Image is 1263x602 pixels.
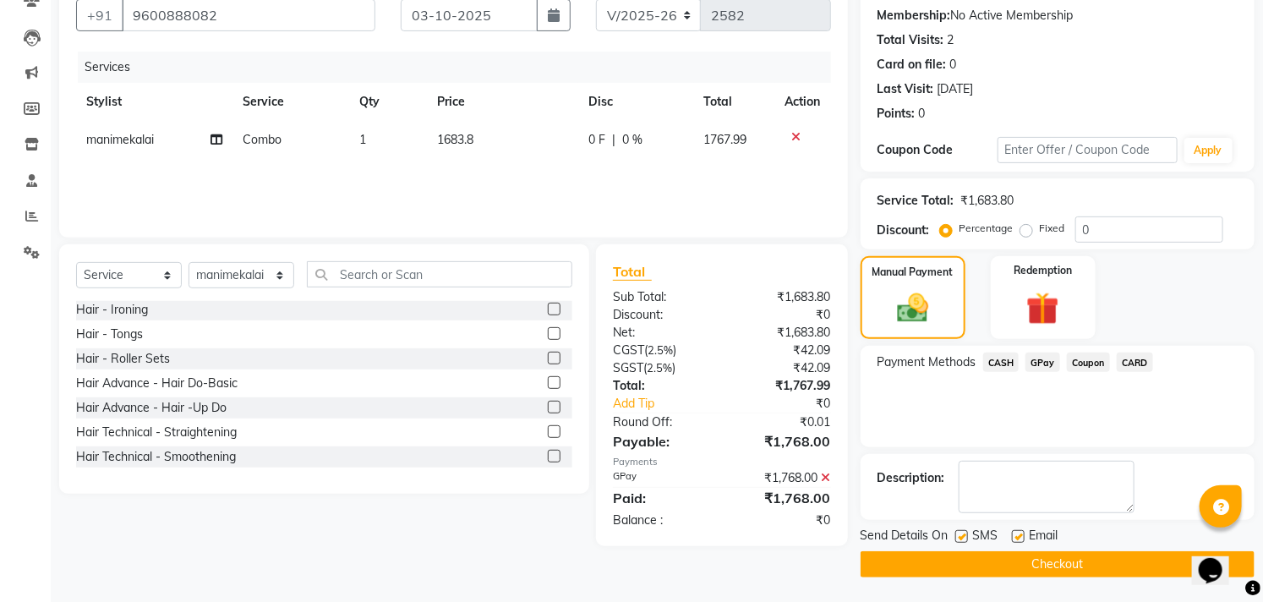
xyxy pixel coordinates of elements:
div: ( ) [600,359,722,377]
div: ₹1,683.80 [722,288,844,306]
img: _gift.svg [1016,288,1069,329]
span: CARD [1117,353,1153,372]
div: Hair - Roller Sets [76,350,170,368]
div: Discount: [600,306,722,324]
span: | [612,131,615,149]
div: Round Off: [600,413,722,431]
span: 0 % [622,131,642,149]
div: Balance : [600,512,722,529]
span: 1 [359,132,366,147]
span: 2.5% [647,361,672,375]
button: Apply [1184,138,1233,163]
th: Disc [578,83,694,121]
span: GPay [1025,353,1060,372]
label: Percentage [960,221,1014,236]
th: Total [694,83,775,121]
div: ₹1,768.00 [722,431,844,451]
div: Hair Advance - Hair -Up Do [76,399,227,417]
div: ( ) [600,342,722,359]
div: Hair Technical - Smoothening [76,448,236,466]
div: Points: [878,105,916,123]
span: SGST [613,360,643,375]
div: ₹42.09 [722,359,844,377]
span: Email [1030,527,1058,548]
div: Service Total: [878,192,954,210]
div: No Active Membership [878,7,1238,25]
label: Redemption [1014,263,1072,278]
span: CGST [613,342,644,358]
span: 2.5% [648,343,673,357]
div: Net: [600,324,722,342]
th: Action [775,83,831,121]
div: Hair - Ironing [76,301,148,319]
iframe: chat widget [1192,534,1246,585]
span: Combo [243,132,282,147]
div: Last Visit: [878,80,934,98]
label: Manual Payment [872,265,954,280]
div: Coupon Code [878,141,998,159]
span: Send Details On [861,527,949,548]
div: ₹42.09 [722,342,844,359]
div: Description: [878,469,945,487]
div: Hair Advance - Hair Do-Basic [76,375,238,392]
div: Payments [613,455,831,469]
div: [DATE] [938,80,974,98]
div: Hair - Tongs [76,326,143,343]
th: Qty [349,83,427,121]
button: Checkout [861,551,1255,577]
th: Stylist [76,83,232,121]
div: ₹1,767.99 [722,377,844,395]
div: Paid: [600,488,722,508]
div: ₹0.01 [722,413,844,431]
img: _cash.svg [888,290,938,326]
div: Services [78,52,844,83]
span: SMS [973,527,998,548]
span: CASH [983,353,1020,372]
div: Total Visits: [878,31,944,49]
div: 0 [919,105,926,123]
div: ₹1,683.80 [961,192,1014,210]
div: Hair Technical - Straightening [76,424,237,441]
div: Sub Total: [600,288,722,306]
div: 0 [950,56,957,74]
div: ₹0 [722,512,844,529]
div: ₹1,768.00 [722,469,844,487]
div: ₹0 [722,306,844,324]
div: ₹1,768.00 [722,488,844,508]
div: ₹1,683.80 [722,324,844,342]
input: Enter Offer / Coupon Code [998,137,1178,163]
span: 1767.99 [704,132,747,147]
div: Membership: [878,7,951,25]
label: Fixed [1040,221,1065,236]
span: Payment Methods [878,353,976,371]
div: ₹0 [742,395,844,413]
a: Add Tip [600,395,742,413]
span: 1683.8 [437,132,473,147]
span: Total [613,263,652,281]
div: Card on file: [878,56,947,74]
div: GPay [600,469,722,487]
div: Payable: [600,431,722,451]
th: Service [232,83,349,121]
div: 2 [948,31,954,49]
th: Price [427,83,578,121]
div: Total: [600,377,722,395]
span: Coupon [1067,353,1110,372]
input: Search or Scan [307,261,572,287]
span: manimekalai [86,132,154,147]
span: 0 F [588,131,605,149]
div: Discount: [878,222,930,239]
